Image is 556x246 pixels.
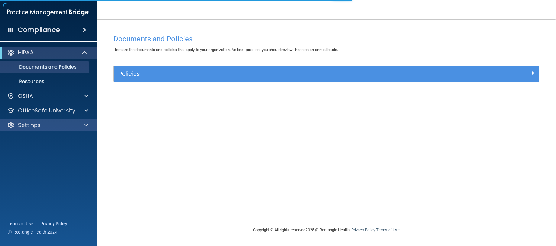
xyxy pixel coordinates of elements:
[4,79,86,85] p: Resources
[18,49,34,56] p: HIPAA
[113,47,338,52] span: Here are the documents and policies that apply to your organization. As best practice, you should...
[118,69,535,79] a: Policies
[451,203,549,227] iframe: Drift Widget Chat Controller
[18,26,60,34] h4: Compliance
[7,6,89,18] img: PMB logo
[4,64,86,70] p: Documents and Policies
[376,228,399,232] a: Terms of Use
[40,221,67,227] a: Privacy Policy
[7,121,88,129] a: Settings
[7,107,88,114] a: OfficeSafe University
[7,92,88,100] a: OSHA
[8,221,33,227] a: Terms of Use
[351,228,375,232] a: Privacy Policy
[8,229,57,235] span: Ⓒ Rectangle Health 2024
[118,70,428,77] h5: Policies
[18,92,33,100] p: OSHA
[216,220,437,240] div: Copyright © All rights reserved 2025 @ Rectangle Health | |
[113,35,539,43] h4: Documents and Policies
[7,49,88,56] a: HIPAA
[18,121,41,129] p: Settings
[18,107,75,114] p: OfficeSafe University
